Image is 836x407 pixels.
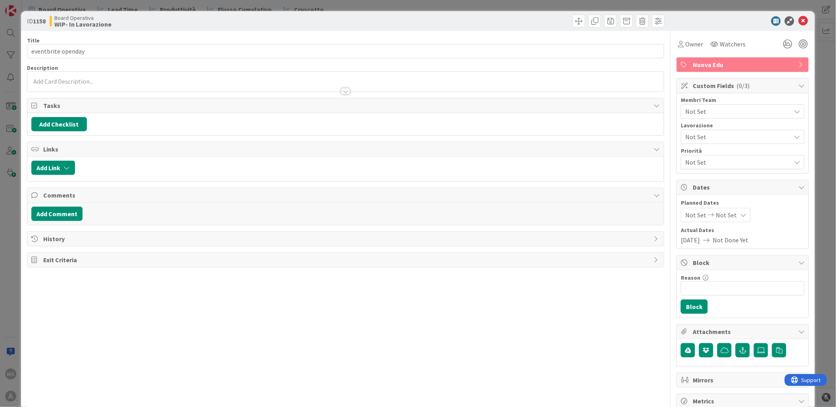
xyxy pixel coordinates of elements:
button: Add Comment [31,207,83,221]
span: Planned Dates [681,199,805,207]
span: Comments [43,190,650,200]
button: Add Checklist [31,117,87,131]
span: Not Set [685,131,787,142]
span: Nuova Edu [693,60,794,69]
span: Not Set [685,210,706,220]
b: WIP- In Lavorazione [54,21,111,27]
span: Mirrors [693,375,794,385]
span: Board Operativa [54,15,111,21]
span: Custom Fields [693,81,794,90]
span: Not Set [685,107,791,116]
div: Membri Team [681,97,805,103]
input: type card name here... [27,44,665,58]
button: Add Link [31,161,75,175]
span: Actual Dates [681,226,805,234]
span: Dates [693,182,794,192]
span: [DATE] [681,235,700,245]
span: Links [43,144,650,154]
span: Tasks [43,101,650,110]
span: History [43,234,650,244]
span: Not Set [716,210,737,220]
span: Watchers [720,39,746,49]
span: Exit Criteria [43,255,650,265]
span: Description [27,64,58,71]
span: Not Done Yet [713,235,748,245]
div: Lavorazione [681,123,805,128]
span: ( 0/3 ) [736,82,750,90]
b: 1158 [33,17,46,25]
label: Reason [681,274,700,281]
span: Attachments [693,327,794,336]
label: Title [27,37,40,44]
div: Priorità [681,148,805,154]
span: Support [17,1,36,11]
span: ID [27,16,46,26]
button: Block [681,299,708,314]
span: Not Set [685,157,791,167]
span: Metrics [693,396,794,406]
span: Owner [685,39,703,49]
span: Block [693,258,794,267]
